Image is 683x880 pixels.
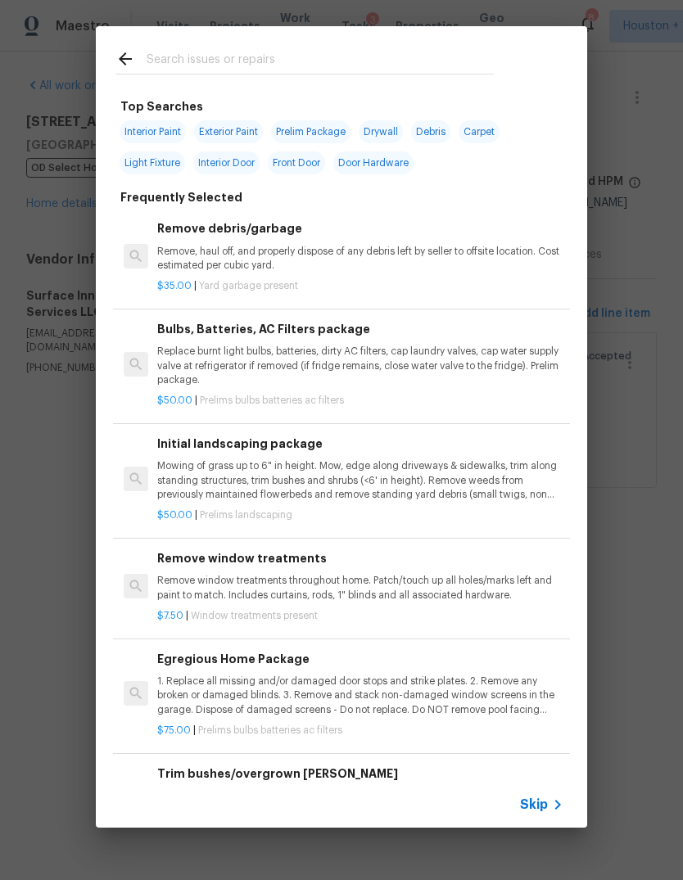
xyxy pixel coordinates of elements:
span: Prelims bulbs batteries ac filters [198,725,342,735]
span: Yard garbage present [199,281,298,291]
span: Front Door [268,151,325,174]
span: Debris [411,120,450,143]
h6: Remove debris/garbage [157,219,563,237]
span: Interior Door [193,151,260,174]
h6: Top Searches [120,97,203,115]
span: Carpet [459,120,500,143]
span: Skip [520,797,548,813]
p: | [157,508,563,522]
p: Remove window treatments throughout home. Patch/touch up all holes/marks left and paint to match.... [157,574,563,602]
span: Prelims landscaping [200,510,292,520]
p: | [157,609,563,623]
p: 1. Replace all missing and/or damaged door stops and strike plates. 2. Remove any broken or damag... [157,675,563,716]
span: Interior Paint [120,120,186,143]
h6: Remove window treatments [157,549,563,567]
span: Exterior Paint [194,120,263,143]
span: Light Fixture [120,151,185,174]
p: Replace burnt light bulbs, batteries, dirty AC filters, cap laundry valves, cap water supply valv... [157,345,563,386]
span: $7.50 [157,611,183,621]
h6: Egregious Home Package [157,650,563,668]
span: Window treatments present [191,611,318,621]
h6: Frequently Selected [120,188,242,206]
input: Search issues or repairs [147,49,494,74]
span: Door Hardware [333,151,414,174]
span: Prelims bulbs batteries ac filters [200,395,344,405]
span: $50.00 [157,395,192,405]
p: | [157,394,563,408]
p: | [157,724,563,738]
p: Remove, haul off, and properly dispose of any debris left by seller to offsite location. Cost est... [157,245,563,273]
span: Prelim Package [271,120,351,143]
h6: Bulbs, Batteries, AC Filters package [157,320,563,338]
p: | [157,279,563,293]
span: $75.00 [157,725,191,735]
h6: Initial landscaping package [157,435,563,453]
span: $50.00 [157,510,192,520]
span: Drywall [359,120,403,143]
h6: Trim bushes/overgrown [PERSON_NAME] [157,765,563,783]
span: $35.00 [157,281,192,291]
p: Mowing of grass up to 6" in height. Mow, edge along driveways & sidewalks, trim along standing st... [157,459,563,501]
